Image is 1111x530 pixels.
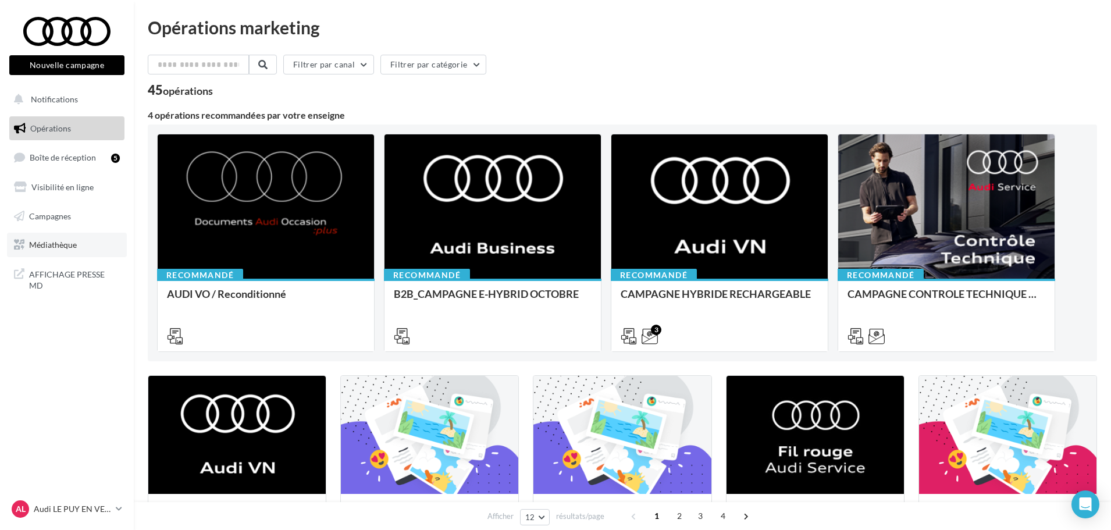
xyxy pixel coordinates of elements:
p: Audi LE PUY EN VELAY [34,503,111,515]
a: Visibilité en ligne [7,175,127,200]
button: Nouvelle campagne [9,55,124,75]
span: Opérations [30,123,71,133]
div: Opérations marketing [148,19,1097,36]
div: B2B_CAMPAGNE E-HYBRID OCTOBRE [394,288,592,311]
div: AUDI VO / Reconditionné [167,288,365,311]
div: Recommandé [838,269,924,282]
span: 1 [647,507,666,525]
div: 4 opérations recommandées par votre enseigne [148,111,1097,120]
span: Campagnes [29,211,71,220]
span: 3 [691,507,710,525]
div: Recommandé [157,269,243,282]
div: 45 [148,84,213,97]
span: AL [16,503,26,515]
span: Médiathèque [29,240,77,250]
a: Boîte de réception5 [7,145,127,170]
button: Filtrer par canal [283,55,374,74]
div: Recommandé [384,269,470,282]
span: Afficher [487,511,514,522]
span: 4 [714,507,732,525]
span: Notifications [31,94,78,104]
div: 3 [651,325,661,335]
div: Recommandé [611,269,697,282]
button: Notifications [7,87,122,112]
div: opérations [163,86,213,96]
div: CAMPAGNE HYBRIDE RECHARGEABLE [621,288,818,311]
span: 2 [670,507,689,525]
button: Filtrer par catégorie [380,55,486,74]
span: AFFICHAGE PRESSE MD [29,266,120,291]
span: Boîte de réception [30,152,96,162]
div: Open Intercom Messenger [1071,490,1099,518]
span: 12 [525,513,535,522]
a: AL Audi LE PUY EN VELAY [9,498,124,520]
div: CAMPAGNE CONTROLE TECHNIQUE 25€ OCTOBRE [848,288,1045,311]
span: résultats/page [556,511,604,522]
button: 12 [520,509,550,525]
a: Opérations [7,116,127,141]
div: 5 [111,154,120,163]
a: Médiathèque [7,233,127,257]
a: AFFICHAGE PRESSE MD [7,262,127,296]
a: Campagnes [7,204,127,229]
span: Visibilité en ligne [31,182,94,192]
